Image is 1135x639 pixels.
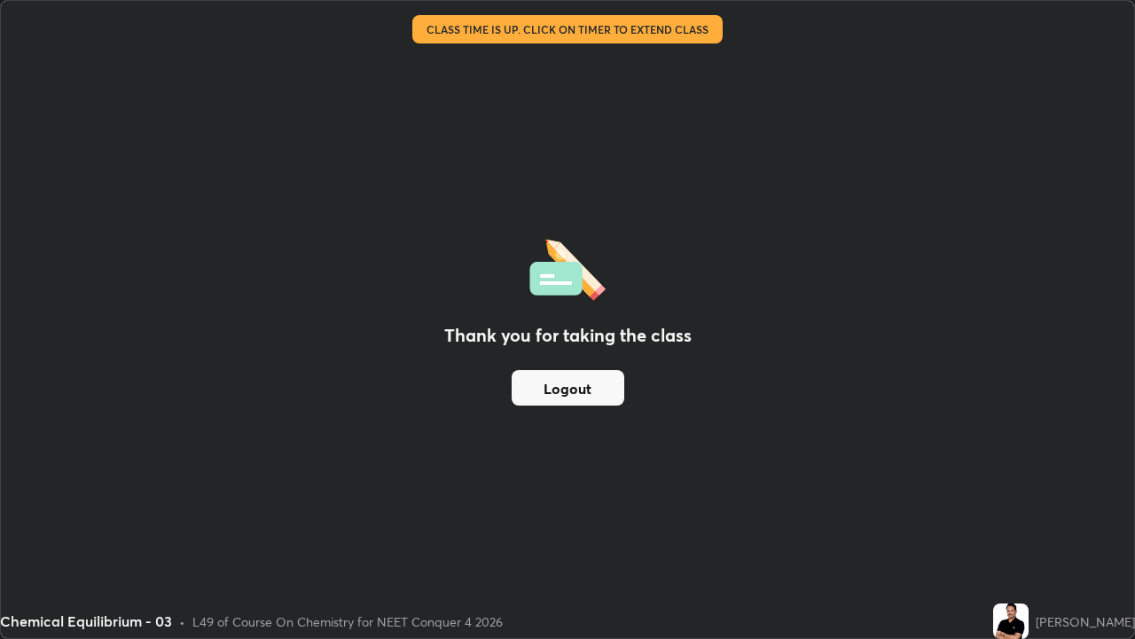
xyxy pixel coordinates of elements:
div: [PERSON_NAME] [1036,612,1135,631]
div: • [179,612,185,631]
img: offlineFeedback.1438e8b3.svg [529,233,606,301]
button: Logout [512,370,624,406]
h2: Thank you for taking the class [444,322,692,349]
div: L49 of Course On Chemistry for NEET Conquer 4 2026 [192,612,503,631]
img: f038782568bc4da7bb0aca6a5d33880f.jpg [993,603,1029,639]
